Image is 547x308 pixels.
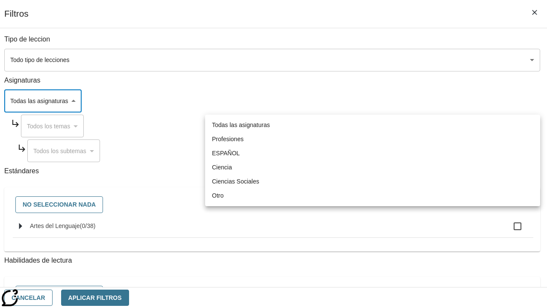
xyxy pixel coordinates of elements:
li: ESPAÑOL [205,146,540,160]
li: Profesiones [205,132,540,146]
li: Ciencia [205,160,540,175]
li: Otro [205,189,540,203]
li: Todas las asignaturas [205,118,540,132]
ul: Seleccione una Asignatura [205,115,540,206]
li: Ciencias Sociales [205,175,540,189]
